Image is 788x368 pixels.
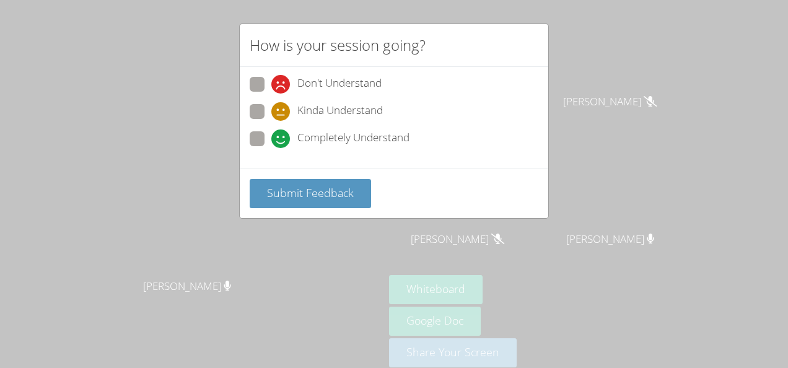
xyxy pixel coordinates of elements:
button: Submit Feedback [250,179,371,208]
span: Don't Understand [297,75,382,94]
span: Submit Feedback [267,185,354,200]
h2: How is your session going? [250,34,426,56]
span: Kinda Understand [297,102,383,121]
span: Completely Understand [297,129,409,148]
